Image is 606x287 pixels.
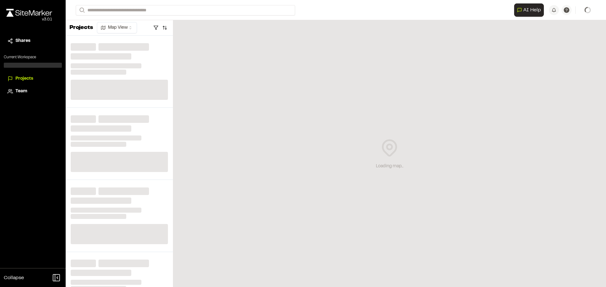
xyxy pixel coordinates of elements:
[376,163,403,170] div: Loading map...
[8,88,58,95] a: Team
[4,274,24,282] span: Collapse
[15,37,30,44] span: Shares
[4,55,62,60] p: Current Workspace
[6,17,52,22] div: Oh geez...please don't...
[6,9,52,17] img: rebrand.png
[514,3,546,17] div: Open AI Assistant
[8,37,58,44] a: Shares
[15,88,27,95] span: Team
[8,75,58,82] a: Projects
[514,3,544,17] button: Open AI Assistant
[523,6,541,14] span: AI Help
[15,75,33,82] span: Projects
[76,5,87,15] button: Search
[69,24,93,32] p: Projects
